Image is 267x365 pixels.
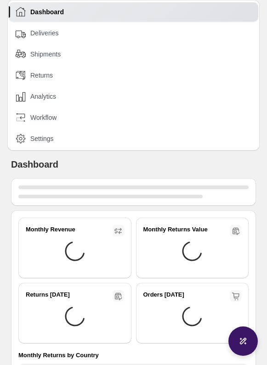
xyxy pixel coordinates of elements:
[30,134,54,143] span: Settings
[26,290,70,299] h2: Returns [DATE]
[30,113,57,122] span: Workflow
[30,92,56,101] span: Analytics
[30,7,64,17] span: Dashboard
[143,225,208,234] h2: Monthly Returns Value
[18,351,99,360] h4: Monthly Returns by Country
[26,225,75,234] h2: Monthly Revenue
[30,50,61,59] span: Shipments
[30,71,53,80] span: Returns
[143,290,184,299] h2: Orders [DATE]
[11,159,58,169] span: Dashboard
[30,28,58,38] span: Deliveries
